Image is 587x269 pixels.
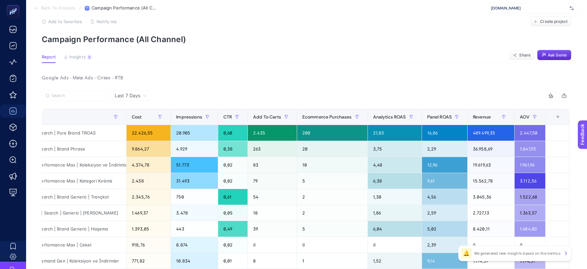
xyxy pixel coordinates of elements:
[515,237,545,253] div: 0
[373,114,406,119] span: Analytics ROAS
[218,205,248,221] div: 0,05
[368,189,422,205] div: 1,30
[468,157,514,173] div: 19.619,63
[368,157,422,173] div: 4,48
[468,141,514,157] div: 36.958,69
[552,114,564,119] div: +
[248,173,297,189] div: 79
[42,55,56,60] span: Report
[368,253,422,269] div: 1,52
[248,221,297,237] div: 39
[297,237,368,253] div: 0
[468,237,514,253] div: 0
[491,6,567,11] span: [DOMAIN_NAME]
[171,125,218,141] div: 20.905
[422,125,467,141] div: 16,86
[92,6,157,11] span: Campaign Performance (All Channel)
[537,50,571,60] button: Ask Genie
[218,141,248,157] div: 0,38
[422,253,467,269] div: 9,14
[297,221,368,237] div: 5
[171,173,218,189] div: 31.493
[248,189,297,205] div: 54
[297,173,368,189] div: 5
[551,114,556,129] div: 10 items selected
[515,125,545,141] div: 2.447,50
[127,189,171,205] div: 2.345,76
[253,114,281,119] span: Add To Carts
[515,221,545,237] div: 1.684,02
[297,125,368,141] div: 200
[97,19,117,24] span: Notify me
[422,141,467,157] div: 2,29
[520,114,530,119] span: AOV
[171,205,218,221] div: 3.478
[368,237,422,253] div: 0
[248,141,297,157] div: 263
[223,114,232,119] span: CTR
[297,205,368,221] div: 2
[127,125,171,141] div: 22.426,55
[248,157,297,173] div: 83
[515,141,545,157] div: 1.847,93
[79,5,81,10] span: /
[127,157,171,173] div: 4.374,78
[218,157,248,173] div: 0,02
[515,173,545,189] div: 3.112,56
[461,248,472,259] div: 🔔
[127,253,171,269] div: 771,82
[171,141,218,157] div: 4.929
[127,205,171,221] div: 1.469,37
[87,55,92,60] div: 9
[171,189,218,205] div: 750
[218,173,248,189] div: 0,02
[218,189,248,205] div: 0,61
[515,157,545,173] div: 1.961,96
[368,205,422,221] div: 1,86
[422,237,467,253] div: 2,39
[509,50,534,60] button: Share
[248,125,297,141] div: 2.435
[127,237,171,253] div: 918,76
[4,2,25,7] span: Feedback
[69,55,86,60] span: Insights
[248,253,297,269] div: 8
[519,53,531,58] span: Share
[422,205,467,221] div: 2,59
[368,141,422,157] div: 3,75
[248,205,297,221] div: 18
[474,251,561,256] p: We generated new insights based on the metrics
[368,221,422,237] div: 6,04
[37,73,575,83] div: Google Ads - Meta Ads - Criteo - RTB
[42,19,82,24] button: Add to favorites
[570,5,574,11] img: svg%3e
[468,205,514,221] div: 2.727,13
[422,221,467,237] div: 5,02
[90,19,117,24] button: Notify me
[127,221,171,237] div: 1.393,05
[297,189,368,205] div: 2
[530,16,571,27] button: Create project
[515,205,545,221] div: 1.363,57
[41,6,75,11] span: Back To Analysis
[473,114,491,119] span: Revenue
[368,173,422,189] div: 6,38
[297,253,368,269] div: 1
[468,221,514,237] div: 8.420,11
[115,92,140,99] span: Last 7 Days
[218,237,248,253] div: 0,02
[468,173,514,189] div: 15.562,78
[422,173,467,189] div: 9,61
[368,125,422,141] div: 21,83
[427,114,452,119] span: Panel ROAS
[218,253,248,269] div: 0,01
[540,19,567,24] span: Create project
[468,189,514,205] div: 3.045,36
[127,141,171,157] div: 9.864,27
[302,114,352,119] span: Ecommerce Purchases
[422,157,467,173] div: 12,96
[515,189,545,205] div: 1.522,68
[248,237,297,253] div: 0
[52,93,103,98] input: Search
[42,35,571,44] p: Campaign Performance (All Channel)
